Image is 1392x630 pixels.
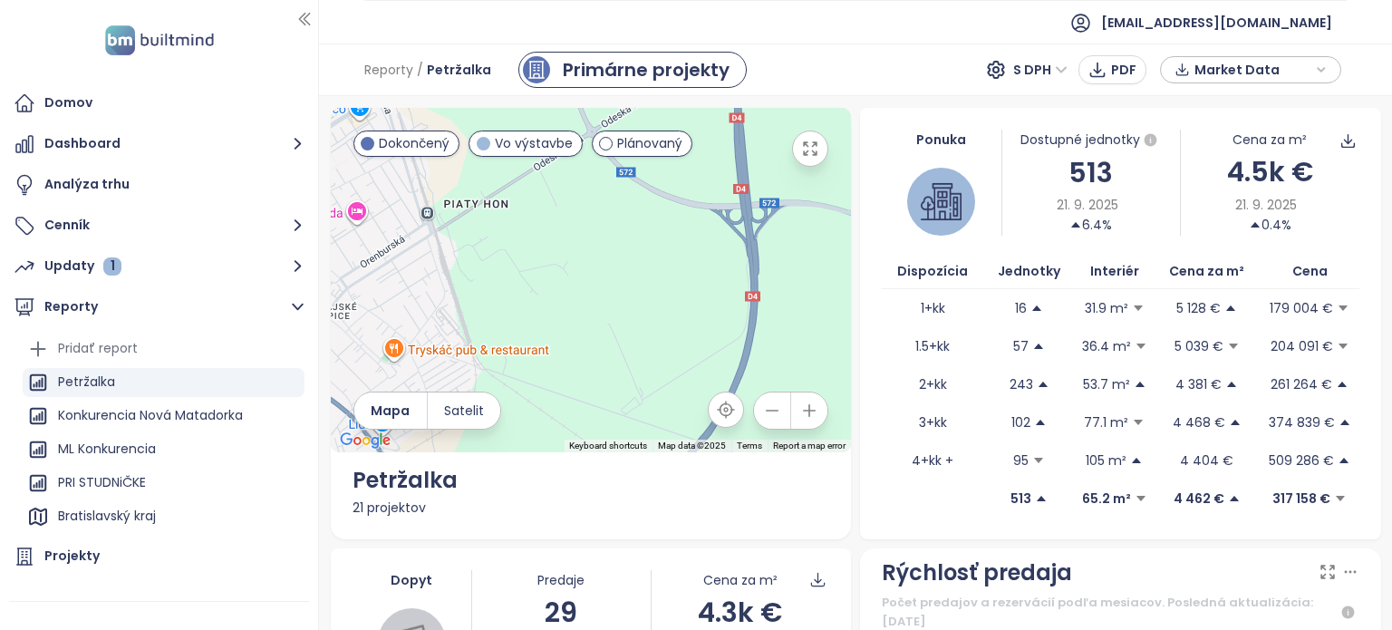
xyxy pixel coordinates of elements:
[1337,302,1349,315] span: caret-down
[1154,254,1261,289] th: Cena za m²
[518,52,747,88] a: primary
[563,56,730,83] div: Primárne projekty
[1170,56,1331,83] div: button
[1269,451,1334,470] p: 509 286 €
[335,429,395,452] img: Google
[569,440,647,452] button: Keyboard shortcuts
[1078,55,1146,84] button: PDF
[1002,151,1180,194] div: 513
[1035,492,1048,505] span: caret-up
[1336,378,1348,391] span: caret-up
[1271,374,1332,394] p: 261 264 €
[9,208,309,244] button: Cenník
[1135,492,1147,505] span: caret-down
[1272,489,1330,509] p: 317 158 €
[58,337,138,360] div: Pridať report
[1076,254,1154,289] th: Interiér
[9,538,309,575] a: Projekty
[353,463,830,498] div: Petržalka
[1227,340,1240,353] span: caret-down
[1037,378,1049,391] span: caret-up
[23,368,304,397] div: Petržalka
[9,248,309,285] button: Updaty 1
[371,401,410,421] span: Mapa
[1181,150,1358,193] div: 4.5k €
[1271,336,1333,356] p: 204 091 €
[23,435,304,464] div: ML Konkurencia
[353,570,472,590] div: Dopyt
[1194,56,1311,83] span: Market Data
[882,289,983,327] td: 1+kk
[9,167,309,203] a: Analýza trhu
[983,254,1075,289] th: Jednotky
[1034,416,1047,429] span: caret-up
[23,402,304,431] div: Konkurencia Nová Matadorka
[882,403,983,441] td: 3+kk
[1111,60,1136,80] span: PDF
[1174,336,1223,356] p: 5 039 €
[9,289,309,325] button: Reporty
[427,53,491,86] span: Petržalka
[1032,454,1045,467] span: caret-down
[9,126,309,162] button: Dashboard
[1082,336,1131,356] p: 36.4 m²
[1229,416,1242,429] span: caret-up
[921,181,962,222] img: house
[354,393,427,429] button: Mapa
[1057,195,1118,215] span: 21. 9. 2025
[417,53,423,86] span: /
[1180,451,1233,470] p: 4 404 €
[472,570,650,590] div: Predaje
[1224,302,1237,315] span: caret-up
[1338,454,1350,467] span: caret-up
[1174,489,1224,509] p: 4 462 €
[44,173,130,196] div: Analýza trhu
[58,371,115,393] div: Petržalka
[23,469,304,498] div: PRI STUDNiČKE
[1013,336,1029,356] p: 57
[1225,378,1238,391] span: caret-up
[1135,340,1147,353] span: caret-down
[1134,378,1146,391] span: caret-up
[44,545,100,567] div: Projekty
[428,393,500,429] button: Satelit
[1011,412,1030,432] p: 102
[1337,340,1349,353] span: caret-down
[1176,298,1221,318] p: 5 128 €
[1269,412,1335,432] p: 374 839 €
[1084,412,1128,432] p: 77.1 m²
[1173,412,1225,432] p: 4 468 €
[58,471,146,494] div: PRI STUDNiČKE
[1085,298,1128,318] p: 31.9 m²
[1132,302,1145,315] span: caret-down
[1086,451,1126,470] p: 105 m²
[58,438,156,460] div: ML Konkurencia
[1069,215,1112,235] div: 6.4%
[1228,492,1241,505] span: caret-up
[44,255,121,277] div: Updaty
[495,133,573,153] span: Vo výstavbe
[1032,340,1045,353] span: caret-up
[1270,298,1333,318] p: 179 004 €
[1235,195,1297,215] span: 21. 9. 2025
[58,505,156,528] div: Bratislavský kraj
[23,502,304,531] div: Bratislavský kraj
[1082,489,1131,509] p: 65.2 m²
[882,254,983,289] th: Dispozícia
[1261,254,1359,289] th: Cena
[1010,489,1031,509] p: 513
[1101,1,1332,44] span: [EMAIL_ADDRESS][DOMAIN_NAME]
[444,401,484,421] span: Satelit
[1030,302,1043,315] span: caret-up
[1013,56,1068,83] span: S DPH
[1015,298,1027,318] p: 16
[1232,130,1307,150] div: Cena za m²
[1002,130,1180,151] div: Dostupné jednotky
[44,92,92,114] div: Domov
[737,441,762,451] a: Terms (opens in new tab)
[1130,454,1143,467] span: caret-up
[1339,416,1351,429] span: caret-up
[703,570,778,590] div: Cena za m²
